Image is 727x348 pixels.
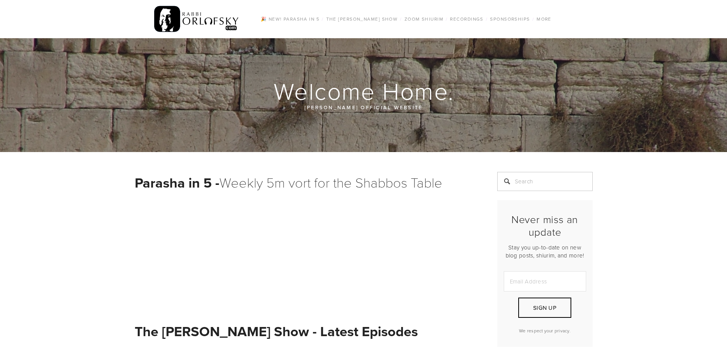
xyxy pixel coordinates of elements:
[534,14,554,24] a: More
[402,14,446,24] a: Zoom Shiurim
[446,16,448,22] span: /
[324,14,400,24] a: The [PERSON_NAME] Show
[504,271,586,291] input: Email Address
[504,213,586,238] h2: Never miss an update
[322,16,324,22] span: /
[504,327,586,334] p: We respect your privacy.
[135,321,418,341] strong: The [PERSON_NAME] Show - Latest Episodes
[135,173,219,193] strong: Parasha in 5 -
[181,103,547,112] p: [PERSON_NAME] official website
[135,79,593,103] h1: Welcome Home.
[532,16,534,22] span: /
[488,14,532,24] a: Sponsorships
[154,4,239,34] img: RabbiOrlofsky.com
[533,304,556,312] span: Sign Up
[258,14,322,24] a: 🎉 NEW! Parasha in 5
[448,14,485,24] a: Recordings
[135,172,478,193] h1: Weekly 5m vort for the Shabbos Table
[504,243,586,259] p: Stay you up-to-date on new blog posts, shiurim, and more!
[486,16,488,22] span: /
[400,16,402,22] span: /
[518,298,571,318] button: Sign Up
[497,172,593,191] input: Search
